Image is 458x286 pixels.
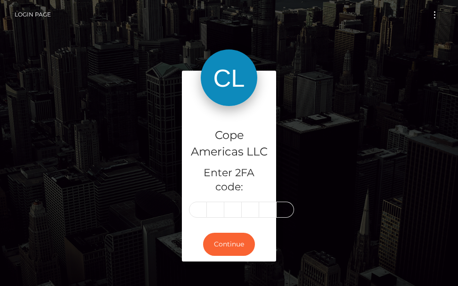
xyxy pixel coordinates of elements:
[15,5,51,25] a: Login Page
[203,233,255,256] button: Continue
[426,8,443,21] button: Toggle navigation
[201,49,257,106] img: Cope Americas LLC
[189,127,269,160] h4: Cope Americas LLC
[189,166,269,195] h5: Enter 2FA code:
